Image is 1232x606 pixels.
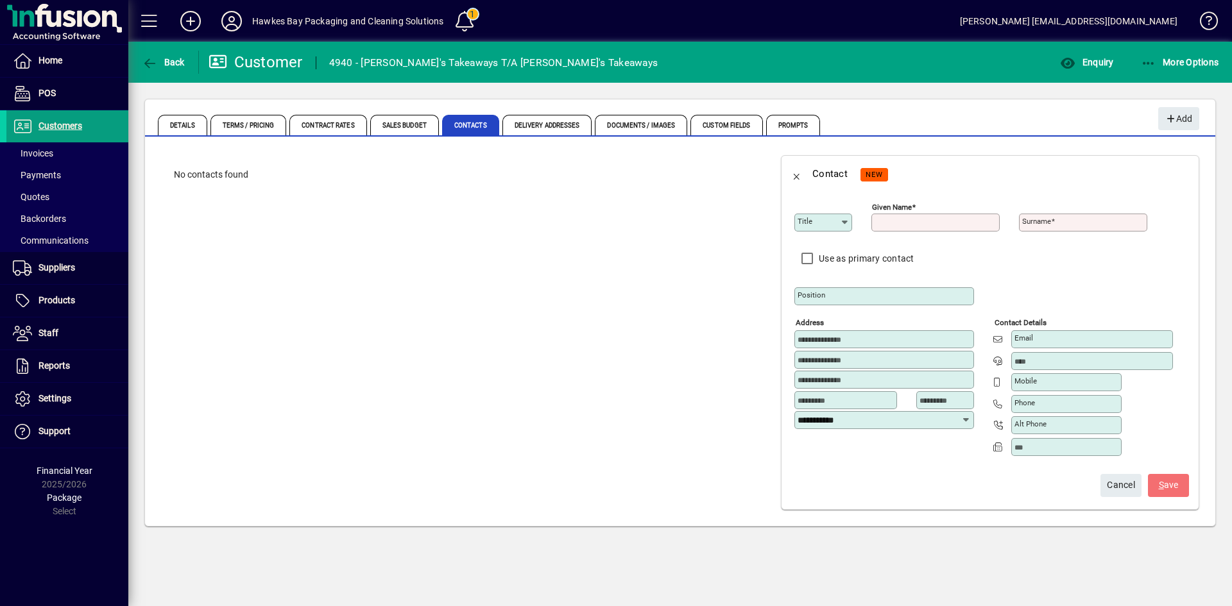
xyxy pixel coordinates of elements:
span: Invoices [13,148,53,158]
button: Cancel [1100,474,1142,497]
span: POS [38,88,56,98]
div: 4940 - [PERSON_NAME]'s Takeaways T/A [PERSON_NAME]'s Takeaways [329,53,658,73]
label: Use as primary contact [816,252,914,265]
button: Add [170,10,211,33]
span: Communications [13,235,89,246]
mat-label: Alt Phone [1014,419,1047,428]
span: Settings [38,393,71,403]
mat-label: Position [798,290,825,299]
a: Staff [6,317,128,349]
a: Invoices [6,142,128,164]
span: Financial Year [37,466,92,476]
span: Contract Rates [289,115,366,135]
mat-label: Mobile [1014,376,1037,385]
span: More Options [1141,57,1219,67]
button: Back [782,158,812,189]
span: Terms / Pricing [210,115,287,135]
span: Delivery Addresses [502,115,592,135]
span: Documents / Images [595,115,687,135]
span: Sales Budget [370,115,439,135]
span: Quotes [13,192,49,202]
a: POS [6,78,128,110]
span: Support [38,426,71,436]
button: Enquiry [1057,51,1116,74]
span: ave [1159,475,1179,496]
a: Knowledge Base [1190,3,1216,44]
mat-label: Email [1014,333,1033,342]
span: Backorders [13,214,66,224]
span: Suppliers [38,262,75,273]
span: Add [1165,108,1192,130]
button: More Options [1138,51,1222,74]
span: Details [158,115,207,135]
a: Quotes [6,186,128,208]
button: Back [139,51,188,74]
a: Support [6,416,128,448]
app-page-header-button: Back [128,51,199,74]
div: No contacts found [161,155,758,194]
a: Reports [6,350,128,382]
div: Contact [812,164,848,184]
span: S [1159,480,1164,490]
span: Products [38,295,75,305]
a: Suppliers [6,252,128,284]
span: Prompts [766,115,821,135]
span: NEW [866,171,883,179]
span: Customers [38,121,82,131]
a: Communications [6,230,128,251]
span: Contacts [442,115,499,135]
span: Cancel [1107,475,1135,496]
span: Package [47,492,81,503]
a: Home [6,45,128,77]
button: Save [1148,474,1189,497]
a: Products [6,285,128,317]
span: Custom Fields [690,115,762,135]
span: Staff [38,328,58,338]
mat-label: Phone [1014,398,1035,407]
button: Add [1158,107,1199,130]
span: Reports [38,360,70,371]
a: Payments [6,164,128,186]
div: Hawkes Bay Packaging and Cleaning Solutions [252,11,444,31]
span: Payments [13,170,61,180]
mat-label: Title [798,217,812,226]
mat-label: Given name [872,203,912,212]
mat-label: Surname [1022,217,1051,226]
div: Customer [209,52,303,72]
a: Settings [6,383,128,415]
span: Enquiry [1060,57,1113,67]
span: Back [142,57,185,67]
a: Backorders [6,208,128,230]
div: [PERSON_NAME] [EMAIL_ADDRESS][DOMAIN_NAME] [960,11,1177,31]
span: Home [38,55,62,65]
button: Profile [211,10,252,33]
